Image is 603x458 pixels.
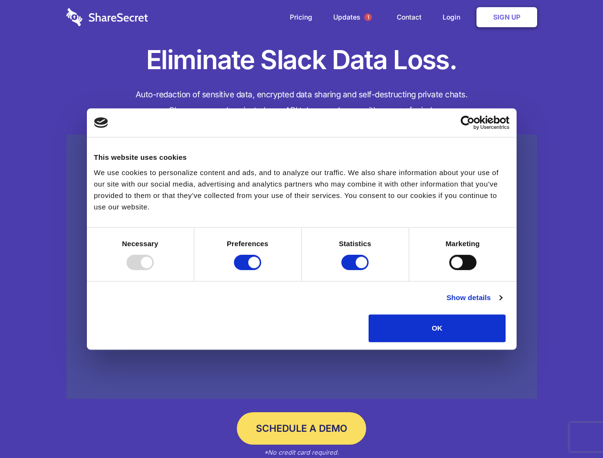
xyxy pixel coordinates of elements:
img: logo-wordmark-white-trans-d4663122ce5f474addd5e946df7df03e33cb6a1c49d2221995e7729f52c070b2.svg [66,8,148,26]
em: *No credit card required. [264,448,339,456]
a: Sign Up [476,7,537,27]
strong: Necessary [122,239,159,248]
img: logo [94,117,108,128]
a: Usercentrics Cookiebot - opens in a new window [426,115,509,130]
a: Contact [387,2,431,32]
a: Login [433,2,475,32]
a: Show details [446,292,502,303]
span: 1 [364,13,372,21]
h1: Eliminate Slack Data Loss. [66,43,537,77]
a: Wistia video thumbnail [66,135,537,399]
strong: Preferences [227,239,268,248]
div: We use cookies to personalize content and ads, and to analyze our traffic. We also share informat... [94,167,509,213]
a: Pricing [280,2,322,32]
a: Schedule a Demo [237,412,366,445]
strong: Statistics [339,239,371,248]
strong: Marketing [445,239,480,248]
button: OK [369,314,506,342]
div: This website uses cookies [94,152,509,163]
h4: Auto-redaction of sensitive data, encrypted data sharing and self-destructing private chats. Shar... [66,87,537,118]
